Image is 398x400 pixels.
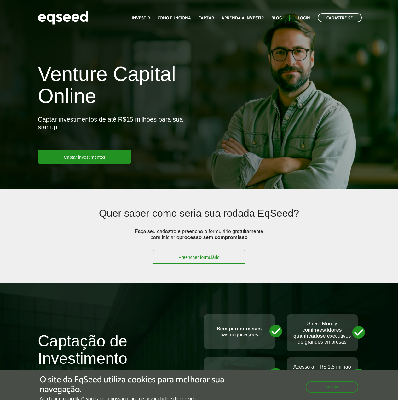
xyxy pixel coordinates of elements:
[38,333,194,377] h2: Captação de Investimento
[38,63,194,111] h1: Venture Capital Online
[153,250,245,264] a: Preencher formulário
[199,16,214,20] a: Captar
[38,150,131,164] a: Captar investimentos
[318,13,362,22] a: Cadastre-se
[38,9,88,26] img: EqSeed
[212,369,266,374] strong: Sem perder o controle
[293,327,342,339] strong: investidores qualificados
[38,116,194,150] p: Captar investimentos de até R$15 milhões para sua startup
[40,375,231,395] h5: O site da EqSeed utiliza cookies para melhorar sua navegação.
[132,16,150,20] a: Investir
[293,321,351,345] p: Smart Money com e executivos de grandes empresas
[217,326,262,331] strong: Sem perder meses
[271,16,282,20] a: Blog
[71,208,327,228] h2: Quer saber como seria sua rodada EqSeed?
[210,369,268,381] p: da sua empresa
[306,381,358,393] button: Aceitar
[133,228,265,250] p: Faça seu cadastro e preencha o formulário gratuitamente para iniciar o
[222,16,264,20] a: Aprenda a investir
[158,16,191,20] a: Como funciona
[298,16,310,20] a: Login
[293,364,351,388] p: Acesso a + R$ 1,5 milhão pelo nosso
[210,326,268,338] p: nas negociações
[179,235,248,240] strong: processo sem compromisso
